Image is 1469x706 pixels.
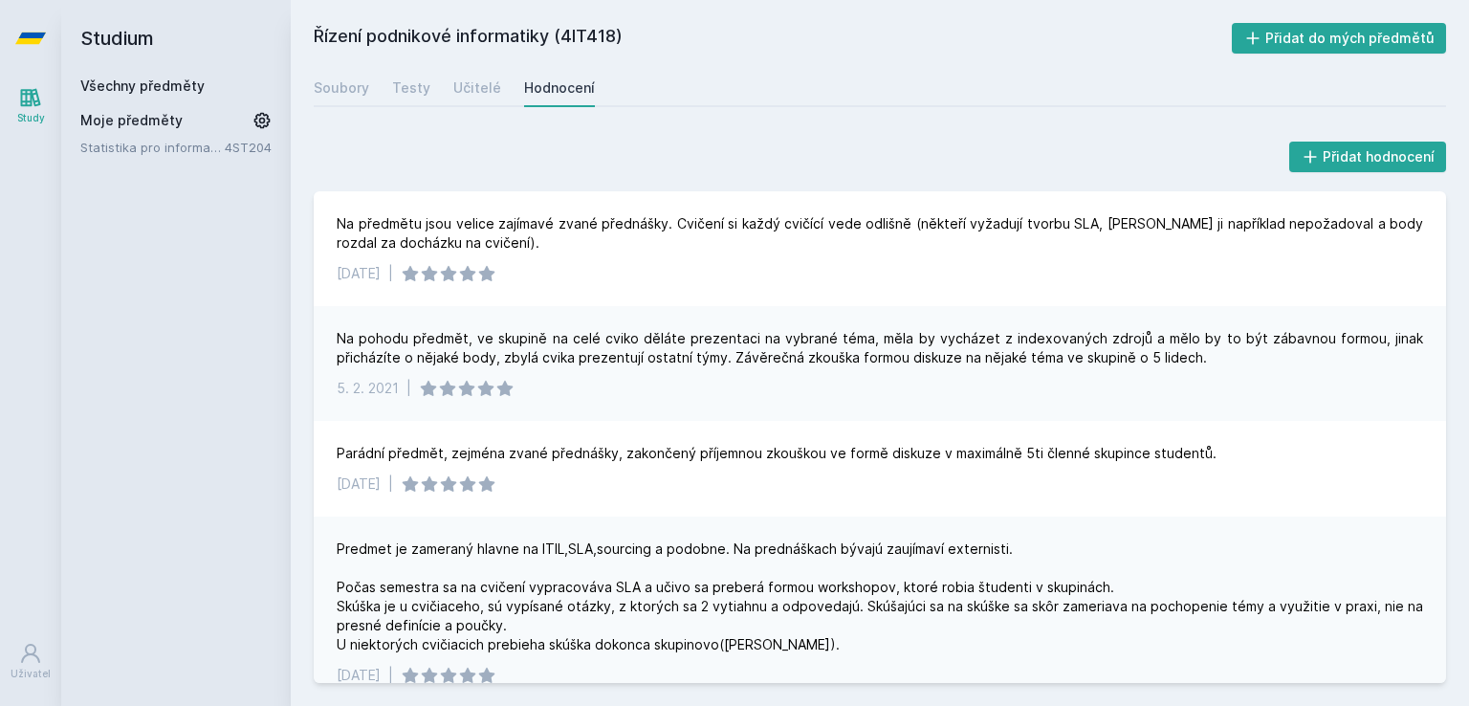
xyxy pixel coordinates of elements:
[337,329,1423,367] div: Na pohodu předmět, ve skupině na celé cviko děláte prezentaci na vybrané téma, měla by vycházet z...
[337,540,1423,654] div: Predmet je zameraný hlavne na ITIL,SLA,sourcing a podobne. Na prednáškach bývajú zaujímaví extern...
[80,138,225,157] a: Statistika pro informatiky
[80,111,183,130] span: Moje předměty
[388,474,393,494] div: |
[453,78,501,98] div: Učitelé
[337,264,381,283] div: [DATE]
[337,379,399,398] div: 5. 2. 2021
[11,667,51,681] div: Uživatel
[337,474,381,494] div: [DATE]
[524,78,595,98] div: Hodnocení
[314,69,369,107] a: Soubory
[388,666,393,685] div: |
[524,69,595,107] a: Hodnocení
[4,77,57,135] a: Study
[392,69,430,107] a: Testy
[80,77,205,94] a: Všechny předměty
[392,78,430,98] div: Testy
[4,632,57,691] a: Uživatel
[388,264,393,283] div: |
[225,140,272,155] a: 4ST204
[1232,23,1447,54] button: Přidat do mých předmětů
[17,111,45,125] div: Study
[1289,142,1447,172] button: Přidat hodnocení
[337,666,381,685] div: [DATE]
[337,444,1217,463] div: Parádní předmět, zejména zvané přednášky, zakončený příjemnou zkouškou ve formě diskuze v maximál...
[314,23,1232,54] h2: Řízení podnikové informatiky (4IT418)
[453,69,501,107] a: Učitelé
[314,78,369,98] div: Soubory
[337,214,1423,253] div: Na předmětu jsou velice zajímavé zvané přednášky. Cvičení si každý cvičící vede odlišně (někteří ...
[406,379,411,398] div: |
